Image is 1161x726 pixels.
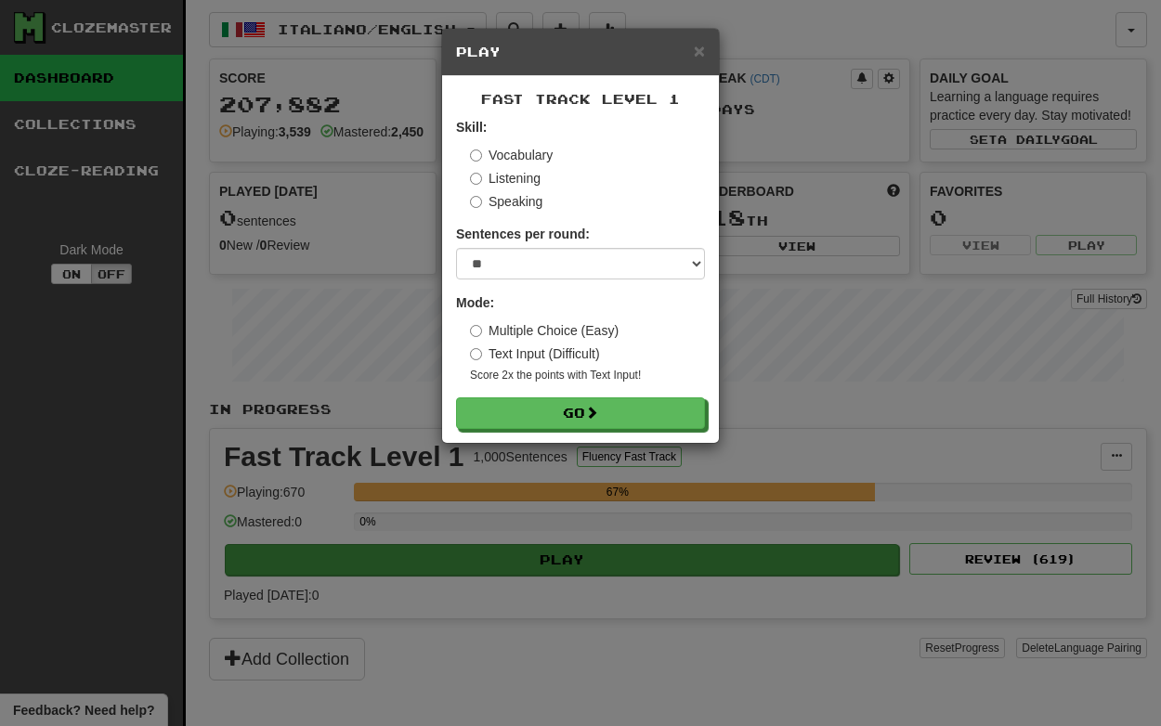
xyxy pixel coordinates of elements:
[470,196,482,208] input: Speaking
[694,40,705,61] span: ×
[456,120,487,135] strong: Skill:
[470,348,482,360] input: Text Input (Difficult)
[694,41,705,60] button: Close
[470,146,553,164] label: Vocabulary
[470,344,600,363] label: Text Input (Difficult)
[456,225,590,243] label: Sentences per round:
[470,325,482,337] input: Multiple Choice (Easy)
[470,169,541,188] label: Listening
[470,192,542,211] label: Speaking
[456,295,494,310] strong: Mode:
[456,397,705,429] button: Go
[470,321,619,340] label: Multiple Choice (Easy)
[470,173,482,185] input: Listening
[481,91,680,107] span: Fast Track Level 1
[456,43,705,61] h5: Play
[470,368,705,383] small: Score 2x the points with Text Input !
[470,149,482,162] input: Vocabulary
